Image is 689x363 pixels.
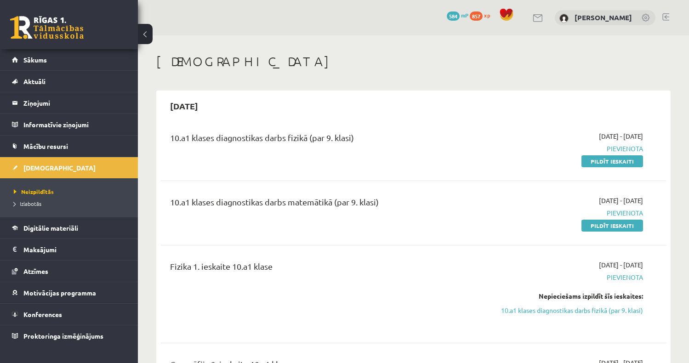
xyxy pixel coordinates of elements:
span: mP [461,11,468,19]
a: Maksājumi [12,239,126,260]
a: Mācību resursi [12,136,126,157]
a: 584 mP [447,11,468,19]
h2: [DATE] [161,95,207,117]
span: Pievienota [495,272,643,282]
legend: Maksājumi [23,239,126,260]
span: Neizpildītās [14,188,54,195]
a: Proktoringa izmēģinājums [12,325,126,346]
a: Izlabotās [14,199,129,208]
a: 10.a1 klases diagnostikas darbs fizikā (par 9. klasi) [495,306,643,315]
a: Informatīvie ziņojumi [12,114,126,135]
span: Pievienota [495,208,643,218]
a: Rīgas 1. Tālmācības vidusskola [10,16,84,39]
span: xp [484,11,490,19]
a: Neizpildītās [14,187,129,196]
a: [DEMOGRAPHIC_DATA] [12,157,126,178]
a: Ziņojumi [12,92,126,113]
h1: [DEMOGRAPHIC_DATA] [156,54,671,69]
legend: Ziņojumi [23,92,126,113]
div: Fizika 1. ieskaite 10.a1 klase [170,260,481,277]
span: Digitālie materiāli [23,224,78,232]
a: Atzīmes [12,261,126,282]
span: [DATE] - [DATE] [599,131,643,141]
span: Atzīmes [23,267,48,275]
a: Digitālie materiāli [12,217,126,238]
span: Proktoringa izmēģinājums [23,332,103,340]
span: Pievienota [495,144,643,153]
span: Motivācijas programma [23,289,96,297]
span: Konferences [23,310,62,318]
span: [DATE] - [DATE] [599,196,643,205]
a: Pildīt ieskaiti [581,155,643,167]
span: Sākums [23,56,47,64]
legend: Informatīvie ziņojumi [23,114,126,135]
a: 857 xp [470,11,495,19]
a: [PERSON_NAME] [575,13,632,22]
span: [DATE] - [DATE] [599,260,643,270]
span: [DEMOGRAPHIC_DATA] [23,164,96,172]
div: 10.a1 klases diagnostikas darbs matemātikā (par 9. klasi) [170,196,481,213]
img: Sigita Firleja [559,14,569,23]
a: Sākums [12,49,126,70]
span: Mācību resursi [23,142,68,150]
a: Motivācijas programma [12,282,126,303]
span: Izlabotās [14,200,41,207]
div: Nepieciešams izpildīt šīs ieskaites: [495,291,643,301]
div: 10.a1 klases diagnostikas darbs fizikā (par 9. klasi) [170,131,481,148]
a: Aktuāli [12,71,126,92]
span: Aktuāli [23,77,46,85]
a: Konferences [12,304,126,325]
span: 857 [470,11,483,21]
a: Pildīt ieskaiti [581,220,643,232]
span: 584 [447,11,460,21]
